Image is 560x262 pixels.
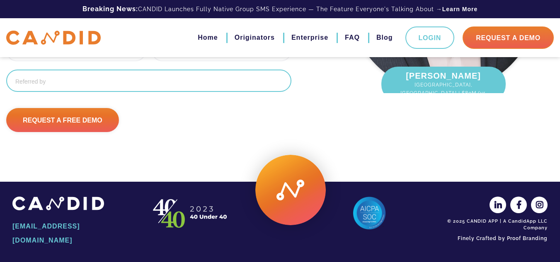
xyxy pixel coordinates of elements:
[198,31,218,45] a: Home
[423,218,548,231] div: © 2025 CANDID APP | A CandidApp LLC Company
[291,31,328,45] a: Enterprise
[405,26,455,49] a: Login
[390,81,497,97] span: [GEOGRAPHIC_DATA], [GEOGRAPHIC_DATA] | $80M/yr.
[376,31,393,45] a: Blog
[235,31,275,45] a: Originators
[442,5,478,13] a: Learn More
[381,67,506,101] div: [PERSON_NAME]
[6,108,119,132] input: Request A Free Demo
[12,197,104,210] img: CANDID APP
[345,31,360,45] a: FAQ
[12,219,137,248] a: [EMAIL_ADDRESS][DOMAIN_NAME]
[6,31,101,45] img: CANDID APP
[463,26,554,49] a: Request A Demo
[6,70,291,92] input: Referred by
[353,197,386,230] img: AICPA SOC 2
[149,197,232,230] img: CANDID APP
[82,5,138,13] b: Breaking News:
[423,231,548,245] a: Finely Crafted by Proof Branding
